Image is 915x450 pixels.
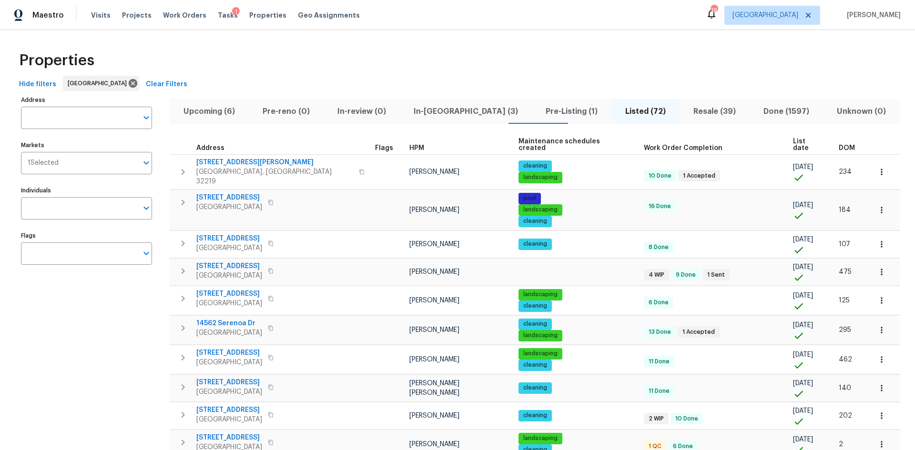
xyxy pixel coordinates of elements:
[254,105,318,118] span: Pre-reno (0)
[19,79,56,90] span: Hide filters
[685,105,744,118] span: Resale (39)
[793,138,823,151] span: List date
[645,415,668,423] span: 2 WIP
[409,412,459,419] span: [PERSON_NAME]
[839,441,843,448] span: 2
[839,169,852,175] span: 234
[140,247,153,260] button: Open
[645,243,672,251] span: 8 Done
[196,299,262,308] span: [GEOGRAPHIC_DATA]
[196,378,262,387] span: [STREET_ADDRESS]
[793,292,813,299] span: [DATE]
[793,164,813,170] span: [DATE]
[409,356,459,363] span: [PERSON_NAME]
[519,302,551,310] span: cleaning
[519,434,561,442] span: landscaping
[409,297,459,304] span: [PERSON_NAME]
[196,319,262,328] span: 14562 Serenoa Dr
[68,79,131,88] span: [GEOGRAPHIC_DATA]
[829,105,894,118] span: Unknown (0)
[63,76,139,91] div: [GEOGRAPHIC_DATA]
[518,138,628,151] span: Maintenance schedules created
[679,328,719,336] span: 1 Accepted
[519,217,551,225] span: cleaning
[196,405,262,415] span: [STREET_ADDRESS]
[519,331,561,340] span: landscaping
[538,105,606,118] span: Pre-Listing (1)
[839,412,852,419] span: 202
[839,356,852,363] span: 462
[793,322,813,329] span: [DATE]
[409,207,459,213] span: [PERSON_NAME]
[645,358,673,366] span: 11 Done
[519,290,561,299] span: landscaping
[839,385,851,391] span: 140
[196,261,262,271] span: [STREET_ADDRESS]
[298,10,360,20] span: Geo Assignments
[679,172,719,180] span: 1 Accepted
[196,145,224,151] span: Address
[843,10,901,20] span: [PERSON_NAME]
[140,111,153,124] button: Open
[839,297,850,304] span: 125
[122,10,152,20] span: Projects
[196,415,262,424] span: [GEOGRAPHIC_DATA]
[645,328,675,336] span: 13 Done
[793,408,813,414] span: [DATE]
[793,380,813,387] span: [DATE]
[196,167,353,186] span: [GEOGRAPHIC_DATA], [GEOGRAPHIC_DATA] 32219
[232,7,240,17] div: 1
[196,202,262,212] span: [GEOGRAPHIC_DATA]
[839,207,851,213] span: 184
[645,202,675,210] span: 16 Done
[519,320,551,328] span: cleaning
[839,241,850,248] span: 107
[519,162,551,170] span: cleaning
[329,105,394,118] span: In-review (0)
[409,269,459,275] span: [PERSON_NAME]
[196,433,262,442] span: [STREET_ADDRESS]
[671,415,702,423] span: 10 Done
[196,328,262,338] span: [GEOGRAPHIC_DATA]
[196,387,262,397] span: [GEOGRAPHIC_DATA]
[196,271,262,280] span: [GEOGRAPHIC_DATA]
[21,142,152,148] label: Markets
[793,236,813,243] span: [DATE]
[617,105,674,118] span: Listed (72)
[409,169,459,175] span: [PERSON_NAME]
[793,264,813,270] span: [DATE]
[196,243,262,253] span: [GEOGRAPHIC_DATA]
[839,145,855,151] span: DOM
[645,299,672,307] span: 6 Done
[519,240,551,248] span: cleaning
[146,79,187,90] span: Clear Filters
[672,271,700,279] span: 9 Done
[645,387,673,395] span: 11 Done
[21,188,152,193] label: Individuals
[644,145,722,151] span: Work Order Completion
[519,384,551,392] span: cleaning
[793,351,813,358] span: [DATE]
[409,380,459,396] span: [PERSON_NAME] [PERSON_NAME]
[519,206,561,214] span: landscaping
[15,76,60,93] button: Hide filters
[375,145,393,151] span: Flags
[163,10,206,20] span: Work Orders
[196,358,262,367] span: [GEOGRAPHIC_DATA]
[732,10,798,20] span: [GEOGRAPHIC_DATA]
[196,193,262,202] span: [STREET_ADDRESS]
[19,56,94,65] span: Properties
[21,97,152,103] label: Address
[409,145,424,151] span: HPM
[21,233,152,239] label: Flags
[32,10,64,20] span: Maestro
[140,201,153,215] button: Open
[519,350,561,358] span: landscaping
[409,241,459,248] span: [PERSON_NAME]
[91,10,111,20] span: Visits
[142,76,191,93] button: Clear Filters
[839,269,852,275] span: 475
[196,348,262,358] span: [STREET_ADDRESS]
[218,12,238,19] span: Tasks
[28,159,59,167] span: 1 Selected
